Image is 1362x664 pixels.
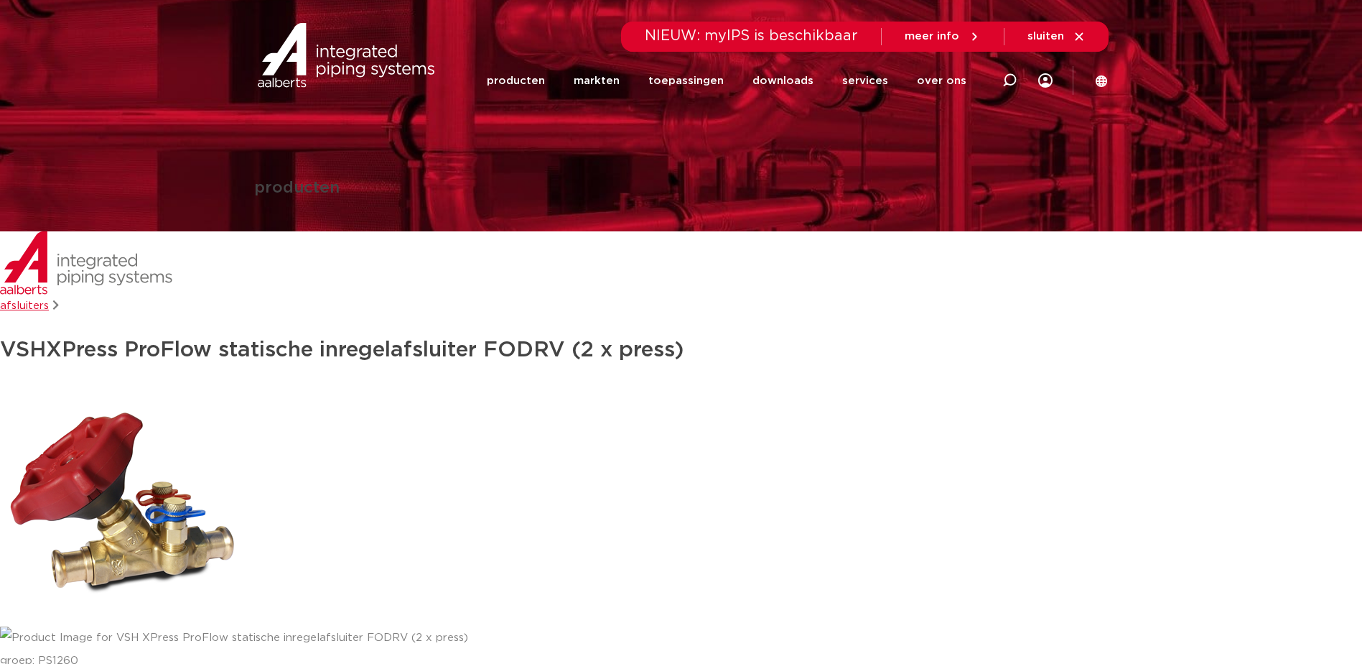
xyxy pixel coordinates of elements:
[645,29,858,43] span: NIEUW: myIPS is beschikbaar
[1027,31,1064,42] span: sluiten
[905,30,981,43] a: meer info
[487,53,545,109] a: producten
[648,53,724,109] a: toepassingen
[917,53,966,109] a: over ons
[752,53,813,109] a: downloads
[574,53,620,109] a: markten
[1027,30,1086,43] a: sluiten
[905,31,959,42] span: meer info
[254,180,340,197] h1: producten
[1038,65,1053,96] div: my IPS
[842,53,888,109] a: services
[487,53,966,109] nav: Menu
